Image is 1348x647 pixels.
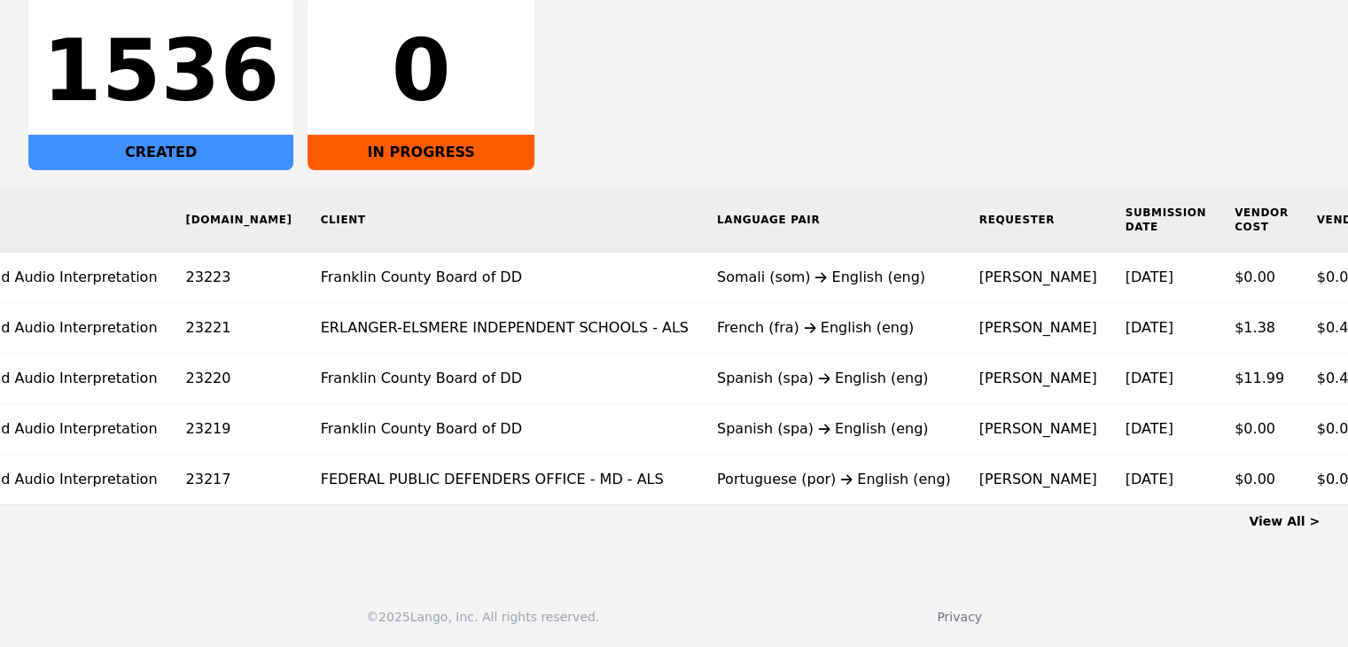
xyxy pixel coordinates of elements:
[965,404,1111,455] td: [PERSON_NAME]
[43,28,279,113] div: 1536
[28,135,293,170] div: CREATED
[1220,455,1303,505] td: $0.00
[172,303,307,354] td: 23221
[307,354,703,404] td: Franklin County Board of DD
[1220,253,1303,303] td: $0.00
[307,253,703,303] td: Franklin County Board of DD
[1126,269,1173,285] time: [DATE]
[965,455,1111,505] td: [PERSON_NAME]
[307,303,703,354] td: ERLANGER-ELSMERE INDEPENDENT SCHOOLS - ALS
[717,267,951,288] div: Somali (som) English (eng)
[322,28,520,113] div: 0
[172,354,307,404] td: 23220
[172,188,307,253] th: [DOMAIN_NAME]
[937,610,982,624] a: Privacy
[965,188,1111,253] th: Requester
[1126,370,1173,386] time: [DATE]
[1220,354,1303,404] td: $11.99
[1111,188,1220,253] th: Submission Date
[1126,420,1173,437] time: [DATE]
[1249,514,1320,528] a: View All >
[172,253,307,303] td: 23223
[307,188,703,253] th: Client
[307,455,703,505] td: FEDERAL PUBLIC DEFENDERS OFFICE - MD - ALS
[1220,404,1303,455] td: $0.00
[308,135,534,170] div: IN PROGRESS
[965,303,1111,354] td: [PERSON_NAME]
[172,404,307,455] td: 23219
[703,188,965,253] th: Language Pair
[717,418,951,440] div: Spanish (spa) English (eng)
[717,368,951,389] div: Spanish (spa) English (eng)
[172,455,307,505] td: 23217
[965,253,1111,303] td: [PERSON_NAME]
[1126,471,1173,487] time: [DATE]
[1126,319,1173,336] time: [DATE]
[1220,303,1303,354] td: $1.38
[366,608,599,626] div: © 2025 Lango, Inc. All rights reserved.
[307,404,703,455] td: Franklin County Board of DD
[965,354,1111,404] td: [PERSON_NAME]
[717,469,951,490] div: Portuguese (por) English (eng)
[1220,188,1303,253] th: Vendor Cost
[717,317,951,339] div: French (fra) English (eng)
